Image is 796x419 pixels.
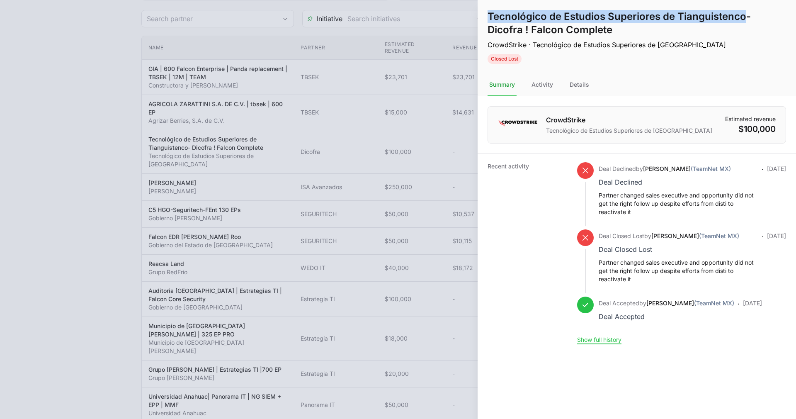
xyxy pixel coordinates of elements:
div: Activity [530,74,555,96]
div: Deal Closed Lost [599,244,758,255]
p: Partner changed sales executive and opportunity did not get the right follow up despite efforts f... [599,191,758,216]
img: CrowdStrike [498,115,538,132]
p: CrowdStrike · Tecnológico de Estudios Superiores de [GEOGRAPHIC_DATA] [488,40,759,50]
h1: CrowdStrike [546,115,712,125]
a: [PERSON_NAME](TeamNet MX) [646,300,734,307]
div: Summary [488,74,517,96]
h1: Tecnológico de Estudios Superiores de Tianguistenco- Dicofra ! Falcon Complete [488,10,759,37]
span: · [762,164,764,216]
div: Deal actions [762,10,786,64]
dt: Estimated revenue [725,115,776,123]
time: [DATE] [767,165,786,172]
span: (TeamNet MX) [699,232,739,239]
p: by [599,232,758,240]
span: Deal Accepted [599,300,639,307]
a: [PERSON_NAME](TeamNet MX) [651,232,739,239]
p: Tecnológico de Estudios Superiores de [GEOGRAPHIC_DATA] [546,127,712,135]
dt: Recent activity [488,162,567,344]
time: [DATE] [743,300,762,307]
span: Deal Closed Lost [599,232,644,239]
p: by [599,165,758,173]
span: (TeamNet MX) [691,165,731,172]
a: [PERSON_NAME](TeamNet MX) [643,165,731,172]
span: · [762,231,764,283]
p: Partner changed sales executive and opportunity did not get the right follow up despite efforts f... [599,258,758,283]
p: by [599,299,734,307]
button: Show full history [577,336,621,343]
div: Details [568,74,591,96]
time: [DATE] [767,232,786,239]
div: Deal Accepted [599,311,734,322]
dd: $100,000 [725,123,776,135]
span: · [738,298,740,322]
div: Deal Declined [599,176,758,188]
span: Deal Declined [599,165,636,172]
ul: Activity history timeline [577,162,786,336]
nav: Tabs [478,74,796,96]
span: (TeamNet MX) [694,300,734,307]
